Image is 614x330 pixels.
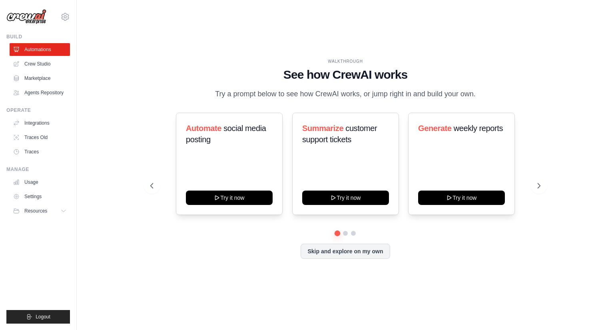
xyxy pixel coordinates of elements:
[302,124,343,133] span: Summarize
[10,86,70,99] a: Agents Repository
[302,191,389,205] button: Try it now
[418,124,452,133] span: Generate
[302,124,377,144] span: customer support tickets
[6,310,70,324] button: Logout
[6,107,70,113] div: Operate
[10,190,70,203] a: Settings
[150,68,540,82] h1: See how CrewAI works
[10,43,70,56] a: Automations
[6,9,46,24] img: Logo
[454,124,503,133] span: weekly reports
[6,34,70,40] div: Build
[10,117,70,129] a: Integrations
[10,131,70,144] a: Traces Old
[186,191,273,205] button: Try it now
[10,72,70,85] a: Marketplace
[24,208,47,214] span: Resources
[10,205,70,217] button: Resources
[36,314,50,320] span: Logout
[6,166,70,173] div: Manage
[301,244,390,259] button: Skip and explore on my own
[150,58,540,64] div: WALKTHROUGH
[10,145,70,158] a: Traces
[10,176,70,189] a: Usage
[186,124,266,144] span: social media posting
[418,191,505,205] button: Try it now
[186,124,221,133] span: Automate
[10,58,70,70] a: Crew Studio
[211,88,480,100] p: Try a prompt below to see how CrewAI works, or jump right in and build your own.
